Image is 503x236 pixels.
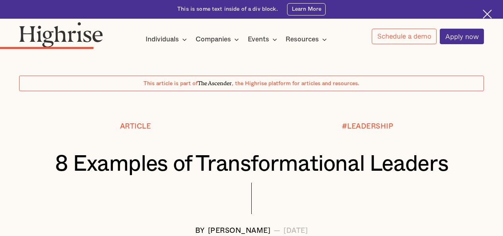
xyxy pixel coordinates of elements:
[146,35,179,44] div: Individuals
[372,29,437,44] a: Schedule a demo
[287,3,326,16] a: Learn More
[208,227,271,235] div: [PERSON_NAME]
[285,35,319,44] div: Resources
[274,227,281,235] div: —
[177,6,278,13] div: This is some text inside of a div block.
[248,35,269,44] div: Events
[232,81,359,86] span: , the Highrise platform for articles and resources.
[144,81,198,86] span: This article is part of
[284,227,308,235] div: [DATE]
[440,29,484,44] a: Apply now
[146,35,189,44] div: Individuals
[195,227,205,235] div: BY
[248,35,280,44] div: Events
[196,35,231,44] div: Companies
[483,10,492,19] img: Cross icon
[39,152,464,177] h1: 8 Examples of Transformational Leaders
[342,123,394,131] div: #LEADERSHIP
[198,79,232,86] span: The Ascender
[196,35,241,44] div: Companies
[19,22,103,47] img: Highrise logo
[285,35,329,44] div: Resources
[120,123,151,131] div: Article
